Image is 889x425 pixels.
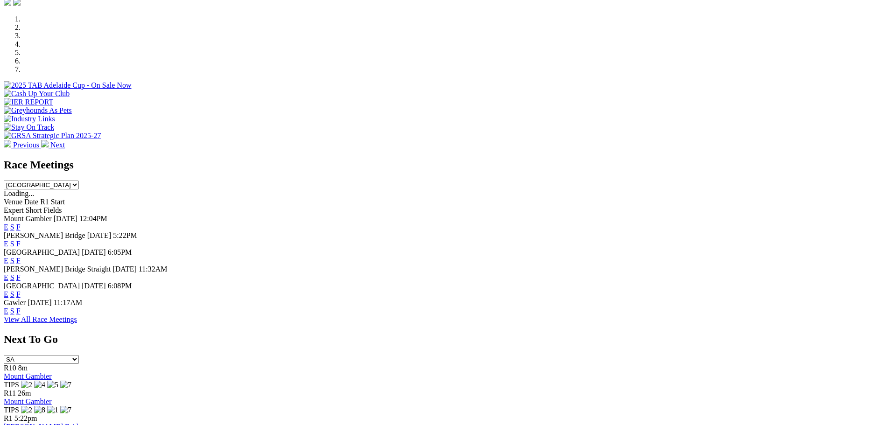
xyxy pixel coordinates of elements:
[82,282,106,290] span: [DATE]
[4,406,19,414] span: TIPS
[4,159,885,171] h2: Race Meetings
[34,381,45,389] img: 4
[60,406,71,414] img: 7
[50,141,65,149] span: Next
[21,406,32,414] img: 2
[4,381,19,389] span: TIPS
[16,257,21,265] a: F
[28,299,52,307] span: [DATE]
[4,414,13,422] span: R1
[4,299,26,307] span: Gawler
[108,282,132,290] span: 6:08PM
[82,248,106,256] span: [DATE]
[113,231,137,239] span: 5:22PM
[10,257,14,265] a: S
[4,315,77,323] a: View All Race Meetings
[41,140,49,147] img: chevron-right-pager-white.svg
[13,141,39,149] span: Previous
[10,273,14,281] a: S
[4,106,72,115] img: Greyhounds As Pets
[4,282,80,290] span: [GEOGRAPHIC_DATA]
[4,265,111,273] span: [PERSON_NAME] Bridge Straight
[4,141,41,149] a: Previous
[18,364,28,372] span: 8m
[4,81,132,90] img: 2025 TAB Adelaide Cup - On Sale Now
[4,248,80,256] span: [GEOGRAPHIC_DATA]
[79,215,107,223] span: 12:04PM
[47,381,58,389] img: 5
[16,273,21,281] a: F
[18,389,31,397] span: 26m
[4,98,53,106] img: IER REPORT
[4,206,24,214] span: Expert
[16,307,21,315] a: F
[4,132,101,140] img: GRSA Strategic Plan 2025-27
[10,307,14,315] a: S
[4,290,8,298] a: E
[4,333,885,346] h2: Next To Go
[4,115,55,123] img: Industry Links
[4,257,8,265] a: E
[10,290,14,298] a: S
[34,406,45,414] img: 8
[16,223,21,231] a: F
[4,140,11,147] img: chevron-left-pager-white.svg
[4,215,52,223] span: Mount Gambier
[87,231,112,239] span: [DATE]
[26,206,42,214] span: Short
[4,231,85,239] span: [PERSON_NAME] Bridge
[4,90,70,98] img: Cash Up Your Club
[112,265,137,273] span: [DATE]
[54,215,78,223] span: [DATE]
[4,389,16,397] span: R11
[43,206,62,214] span: Fields
[4,240,8,248] a: E
[10,223,14,231] a: S
[16,290,21,298] a: F
[4,273,8,281] a: E
[4,189,34,197] span: Loading...
[139,265,168,273] span: 11:32AM
[40,198,65,206] span: R1 Start
[4,372,52,380] a: Mount Gambier
[24,198,38,206] span: Date
[54,299,83,307] span: 11:17AM
[4,307,8,315] a: E
[21,381,32,389] img: 2
[10,240,14,248] a: S
[60,381,71,389] img: 7
[47,406,58,414] img: 1
[4,123,54,132] img: Stay On Track
[4,223,8,231] a: E
[108,248,132,256] span: 6:05PM
[16,240,21,248] a: F
[4,198,22,206] span: Venue
[4,397,52,405] a: Mount Gambier
[41,141,65,149] a: Next
[4,364,16,372] span: R10
[14,414,37,422] span: 5:22pm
